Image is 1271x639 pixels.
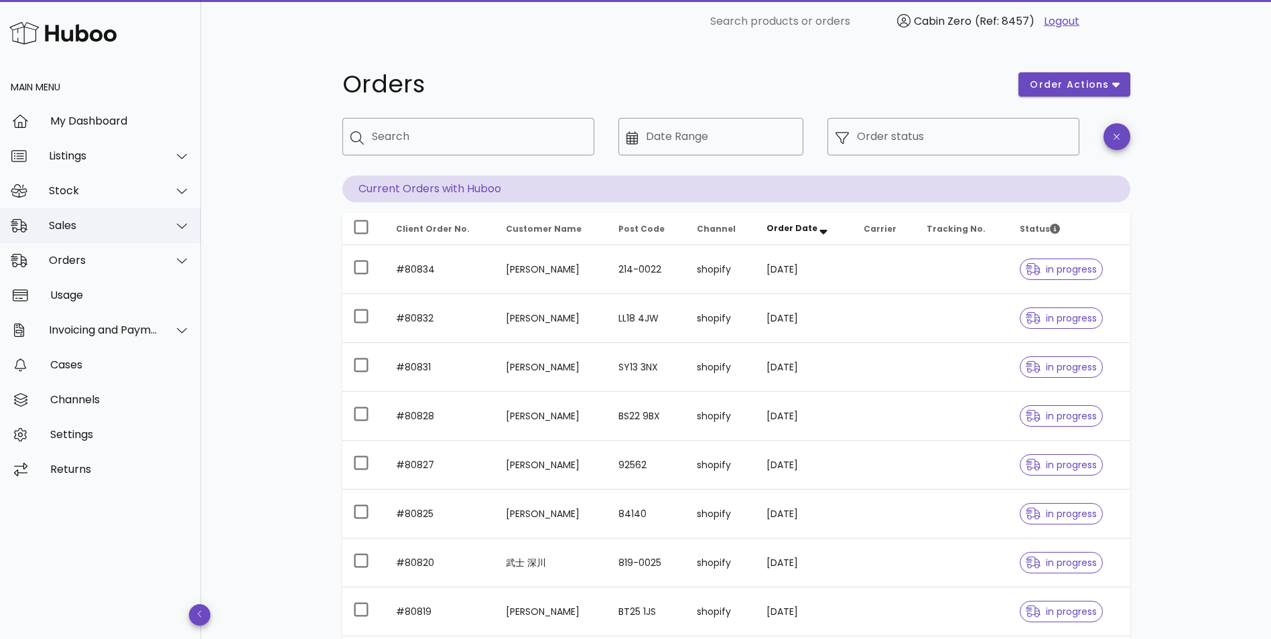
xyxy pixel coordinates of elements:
td: shopify [686,245,756,294]
td: #80820 [385,539,495,587]
span: in progress [1026,313,1097,323]
td: #80827 [385,441,495,490]
td: [DATE] [756,587,854,636]
span: in progress [1026,460,1097,470]
span: Status [1020,223,1060,234]
span: Order Date [766,222,817,234]
th: Post Code [608,213,686,245]
td: BT25 1JS [608,587,686,636]
td: [DATE] [756,441,854,490]
td: #80834 [385,245,495,294]
th: Customer Name [495,213,608,245]
div: Cases [50,358,190,371]
span: Channel [697,223,736,234]
div: Invoicing and Payments [49,324,158,336]
th: Order Date: Sorted descending. Activate to remove sorting. [756,213,854,245]
td: [DATE] [756,245,854,294]
td: shopify [686,490,756,539]
td: 武士 深川 [495,539,608,587]
span: in progress [1026,558,1097,567]
td: #80819 [385,587,495,636]
th: Channel [686,213,756,245]
td: shopify [686,441,756,490]
div: Channels [50,393,190,406]
td: [DATE] [756,392,854,441]
div: My Dashboard [50,115,190,127]
div: Usage [50,289,190,301]
td: shopify [686,343,756,392]
td: [PERSON_NAME] [495,343,608,392]
td: [PERSON_NAME] [495,294,608,343]
td: [PERSON_NAME] [495,245,608,294]
button: order actions [1018,72,1130,96]
td: #80828 [385,392,495,441]
td: [PERSON_NAME] [495,587,608,636]
td: #80832 [385,294,495,343]
span: in progress [1026,509,1097,518]
span: Carrier [864,223,896,234]
th: Status [1009,213,1130,245]
span: in progress [1026,411,1097,421]
p: Current Orders with Huboo [342,175,1130,202]
td: 84140 [608,490,686,539]
div: Stock [49,184,158,197]
h1: Orders [342,72,1003,96]
div: Returns [50,463,190,476]
span: Tracking No. [927,223,986,234]
th: Client Order No. [385,213,495,245]
span: Client Order No. [396,223,470,234]
td: SY13 3NX [608,343,686,392]
td: #80825 [385,490,495,539]
span: Customer Name [506,223,582,234]
td: 214-0022 [608,245,686,294]
td: 819-0025 [608,539,686,587]
td: 92562 [608,441,686,490]
td: LL18 4JW [608,294,686,343]
td: [DATE] [756,539,854,587]
td: [PERSON_NAME] [495,441,608,490]
td: [DATE] [756,294,854,343]
img: Huboo Logo [9,19,117,48]
td: shopify [686,392,756,441]
td: [DATE] [756,343,854,392]
span: Cabin Zero [914,13,972,29]
td: shopify [686,587,756,636]
div: Listings [49,149,158,162]
span: in progress [1026,265,1097,274]
span: Post Code [618,223,665,234]
td: #80831 [385,343,495,392]
th: Tracking No. [916,213,1009,245]
td: [DATE] [756,490,854,539]
div: Sales [49,219,158,232]
span: (Ref: 8457) [975,13,1034,29]
td: shopify [686,539,756,587]
td: BS22 9BX [608,392,686,441]
a: Logout [1044,13,1079,29]
th: Carrier [853,213,916,245]
td: [PERSON_NAME] [495,490,608,539]
td: [PERSON_NAME] [495,392,608,441]
span: in progress [1026,607,1097,616]
div: Orders [49,254,158,267]
td: shopify [686,294,756,343]
div: Settings [50,428,190,441]
span: order actions [1029,78,1110,92]
span: in progress [1026,362,1097,372]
